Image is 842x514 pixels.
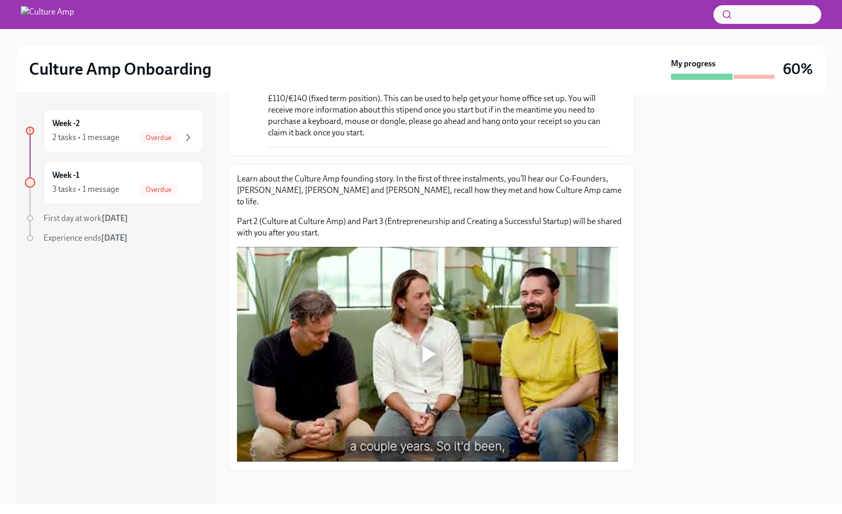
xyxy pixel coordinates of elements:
[25,213,203,224] a: First day at work[DATE]
[52,184,119,195] div: 3 tasks • 1 message
[44,213,128,223] span: First day at work
[237,216,626,239] p: Part 2 (Culture at Culture Amp) and Part 3 (Entrepreneurship and Creating a Successful Startup) w...
[268,81,609,138] p: You have access to a Home Office Stipend of either £290/€380 (permanent position) or £110/€140 (f...
[139,134,178,142] span: Overdue
[783,60,813,78] h3: 60%
[25,161,203,204] a: Week -13 tasks • 1 messageOverdue
[21,6,74,23] img: Culture Amp
[101,233,128,243] strong: [DATE]
[25,109,203,152] a: Week -22 tasks • 1 messageOverdue
[52,170,79,181] h6: Week -1
[139,186,178,193] span: Overdue
[52,132,119,143] div: 2 tasks • 1 message
[102,213,128,223] strong: [DATE]
[237,173,626,207] p: Learn about the Culture Amp founding story. In the first of three instalments, you’ll hear our Co...
[44,233,128,243] span: Experience ends
[671,58,715,70] strong: My progress
[29,59,212,79] h2: Culture Amp Onboarding
[52,118,80,129] h6: Week -2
